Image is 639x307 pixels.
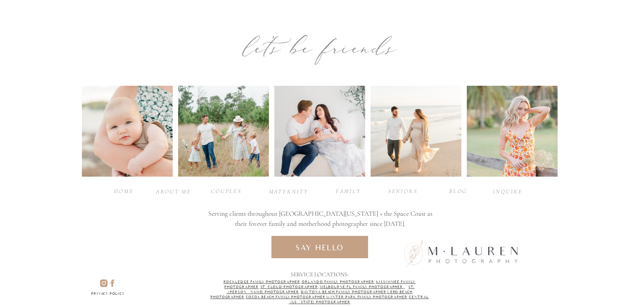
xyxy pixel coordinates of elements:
a: Couples [210,187,243,195]
a: Home [107,187,141,195]
a: maternity [269,187,307,195]
a: ST. CLOUD Photographer [260,285,318,289]
a: Privacy policy [82,291,134,299]
a: Melbourne Fl Family Photographer, [320,285,405,289]
a: INQUIRE [491,187,525,195]
div: let’s be friends [186,27,454,68]
a: Orlando Family Photographer [302,280,374,284]
a: Daytona Beach Family Photographer [301,290,387,294]
a: Winter Park Family Photographer [326,295,408,299]
a: Rockledge Family Photographer [224,280,300,284]
a: say hello [289,242,351,252]
h3: Serving clients throughout [GEOGRAPHIC_DATA][US_STATE] + the Space Coast as their forever family ... [206,209,435,230]
a: seniors [386,187,420,195]
a: BLOG [442,187,475,195]
a: about ME [156,187,192,195]
p: , , , , , , , , , [210,280,429,305]
p: Service Locations: [291,270,349,278]
a: family [331,187,365,195]
a: Cocoa Beach Family Photographer [246,295,326,299]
